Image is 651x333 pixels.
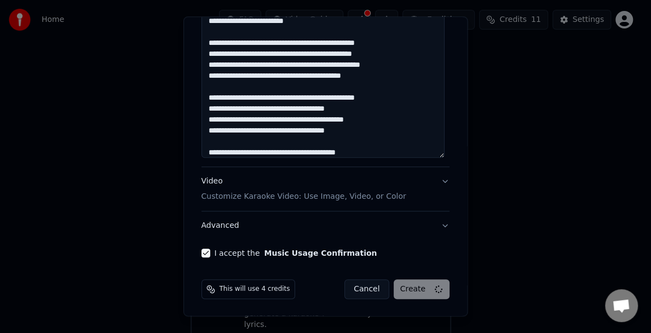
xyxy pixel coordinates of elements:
p: Customize Karaoke Video: Use Image, Video, or Color [201,191,406,202]
button: Advanced [201,211,450,240]
button: I accept the [264,249,377,257]
span: This will use 4 credits [220,285,290,294]
label: I accept the [215,249,377,257]
div: Video [201,176,406,202]
button: VideoCustomize Karaoke Video: Use Image, Video, or Color [201,167,450,211]
button: Cancel [344,279,389,299]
